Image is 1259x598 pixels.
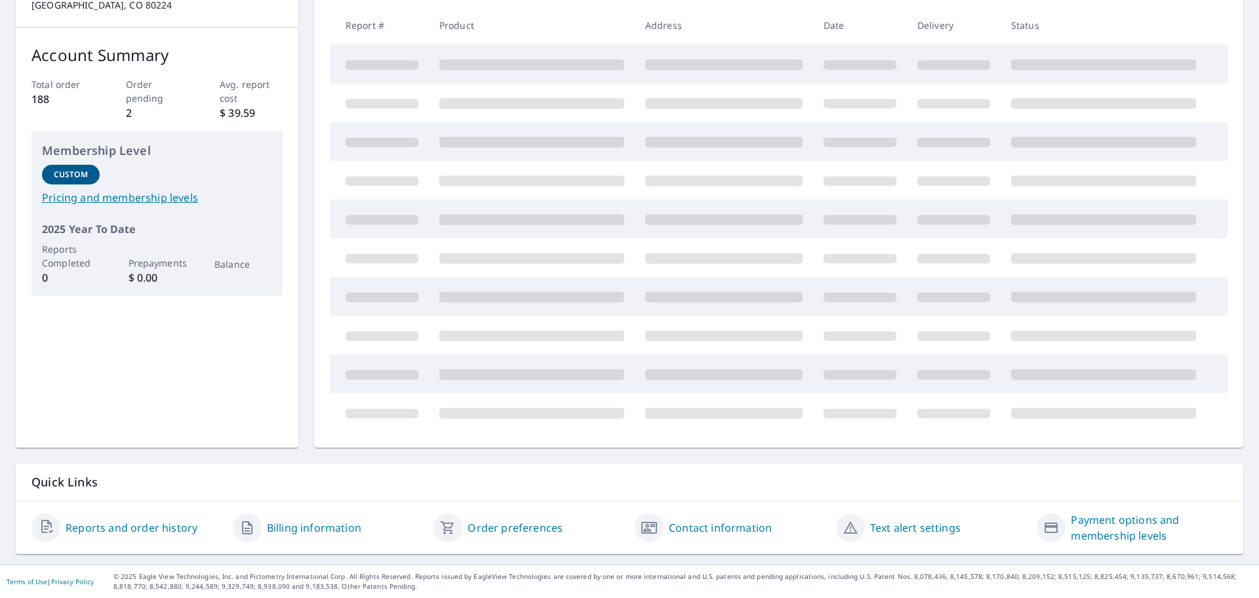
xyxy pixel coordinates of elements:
[220,77,283,105] p: Avg. report cost
[813,6,907,45] th: Date
[42,221,272,237] p: 2025 Year To Date
[635,6,813,45] th: Address
[54,169,88,181] p: Custom
[267,520,361,536] a: Billing information
[31,77,94,91] p: Total order
[330,6,429,45] th: Report #
[31,91,94,107] p: 188
[31,474,1228,490] p: Quick Links
[126,105,189,121] p: 2
[113,572,1252,591] p: © 2025 Eagle View Technologies, Inc. and Pictometry International Corp. All Rights Reserved. Repo...
[468,520,563,536] a: Order preferences
[42,270,100,286] p: 0
[126,77,189,105] p: Order pending
[129,256,186,270] p: Prepayments
[907,6,1001,45] th: Delivery
[220,105,283,121] p: $ 39.59
[214,257,272,271] p: Balance
[429,6,635,45] th: Product
[129,270,186,286] p: $ 0.00
[42,142,272,160] p: Membership Level
[7,577,47,586] a: Terms of Use
[42,190,272,205] a: Pricing and membership levels
[31,43,283,67] p: Account Summary
[66,520,197,536] a: Reports and order history
[51,577,94,586] a: Privacy Policy
[1071,512,1228,544] a: Payment options and membership levels
[7,578,94,586] p: |
[1001,6,1207,45] th: Status
[870,520,961,536] a: Text alert settings
[42,242,100,270] p: Reports Completed
[669,520,772,536] a: Contact information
